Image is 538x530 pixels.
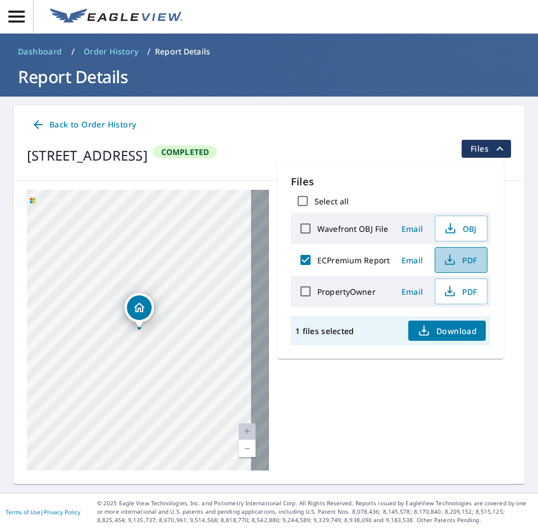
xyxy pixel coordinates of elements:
span: Download [417,324,477,337]
img: EV Logo [50,8,183,25]
span: Completed [154,147,216,157]
p: © 2025 Eagle View Technologies, Inc. and Pictometry International Corp. All Rights Reserved. Repo... [97,499,532,524]
button: filesDropdownBtn-62566721 [461,140,511,158]
label: Select all [314,196,349,207]
span: Email [399,255,426,266]
button: Email [394,220,430,237]
a: Current Level 20, Zoom Out [239,440,256,457]
button: PDF [435,247,487,273]
a: EV Logo [43,2,189,32]
p: Files [291,174,490,189]
span: Dashboard [18,46,62,57]
button: Email [394,283,430,300]
p: | [6,509,80,515]
nav: breadcrumb [13,43,525,61]
button: Email [394,252,430,269]
span: Back to Order History [31,118,136,132]
span: PDF [442,253,478,267]
a: Back to Order History [27,115,140,135]
span: PDF [442,285,478,298]
a: Privacy Policy [44,508,80,516]
p: 1 files selected [295,326,354,336]
label: ECPremium Report [317,255,390,266]
span: Email [399,286,426,297]
span: Order History [84,46,138,57]
a: Dashboard [13,43,67,61]
button: Download [408,321,486,341]
label: PropertyOwner [317,286,376,297]
a: Current Level 20, Zoom In Disabled [239,423,256,440]
li: / [71,45,75,58]
span: Email [399,223,426,234]
li: / [147,45,151,58]
h1: Report Details [13,65,525,88]
button: PDF [435,278,487,304]
label: Wavefront OBJ File [317,223,388,234]
div: [STREET_ADDRESS] [27,145,148,166]
span: OBJ [442,222,478,235]
a: Terms of Use [6,508,40,516]
button: OBJ [435,216,487,241]
p: Report Details [155,46,210,57]
span: Files [471,142,507,156]
a: Order History [79,43,143,61]
div: Dropped pin, building 1, Residential property, 1025 SW 5th Ave Gainesville, FL 32601 [125,293,154,328]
